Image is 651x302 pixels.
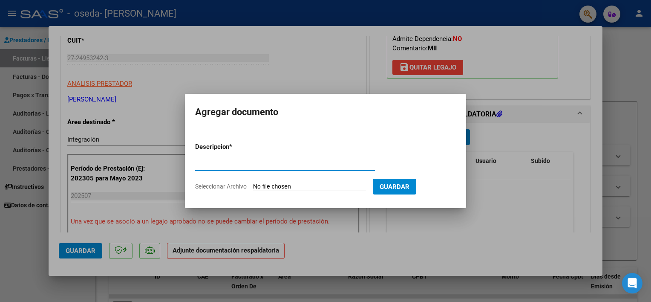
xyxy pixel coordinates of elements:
span: Seleccionar Archivo [195,183,247,190]
span: Guardar [380,183,409,191]
h2: Agregar documento [195,104,456,120]
p: Descripcion [195,142,274,152]
button: Guardar [373,179,416,195]
div: Open Intercom Messenger [622,273,642,293]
